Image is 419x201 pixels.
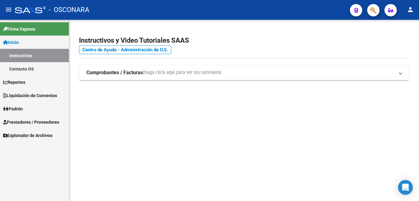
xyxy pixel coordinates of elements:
[3,26,35,32] span: Firma Express
[3,119,59,126] span: Prestadores / Proveedores
[86,69,143,76] strong: Comprobantes / Facturas
[49,3,89,17] span: - OSCONARA
[407,6,414,13] mat-icon: person
[3,132,52,139] span: Explorador de Archivos
[143,69,222,76] span: (haga click aquí para ver los tutoriales)
[79,65,409,80] mat-expansion-panel-header: Comprobantes / Facturas(haga click aquí para ver los tutoriales)
[79,35,409,46] h2: Instructivos y Video Tutoriales SAAS
[3,79,25,86] span: Reportes
[79,45,171,54] a: Centro de Ayuda - Administración de O.S.
[3,105,23,112] span: Padrón
[3,39,19,46] span: Inicio
[398,180,413,195] div: Open Intercom Messenger
[3,92,57,99] span: Liquidación de Convenios
[5,6,12,13] mat-icon: menu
